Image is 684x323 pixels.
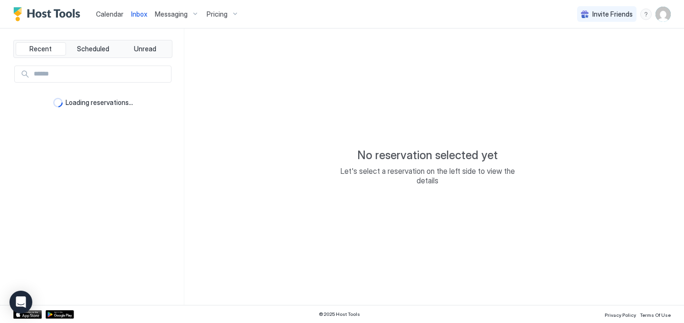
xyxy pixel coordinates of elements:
span: Loading reservations... [66,98,133,107]
span: Messaging [155,10,188,19]
span: Privacy Policy [605,312,636,318]
a: Privacy Policy [605,309,636,319]
span: Inbox [131,10,147,18]
button: Scheduled [68,42,118,56]
a: Host Tools Logo [13,7,85,21]
span: Calendar [96,10,123,18]
a: App Store [13,310,42,319]
span: Scheduled [77,45,109,53]
div: menu [640,9,652,20]
span: No reservation selected yet [357,148,498,162]
span: Invite Friends [592,10,633,19]
div: loading [53,98,63,107]
a: Inbox [131,9,147,19]
div: Open Intercom Messenger [9,291,32,313]
button: Recent [16,42,66,56]
a: Google Play Store [46,310,74,319]
div: User profile [655,7,671,22]
span: Let's select a reservation on the left side to view the details [332,166,522,185]
input: Input Field [30,66,171,82]
span: Pricing [207,10,228,19]
span: © 2025 Host Tools [319,311,360,317]
span: Unread [134,45,156,53]
div: tab-group [13,40,172,58]
span: Terms Of Use [640,312,671,318]
a: Terms Of Use [640,309,671,319]
button: Unread [120,42,170,56]
a: Calendar [96,9,123,19]
span: Recent [29,45,52,53]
